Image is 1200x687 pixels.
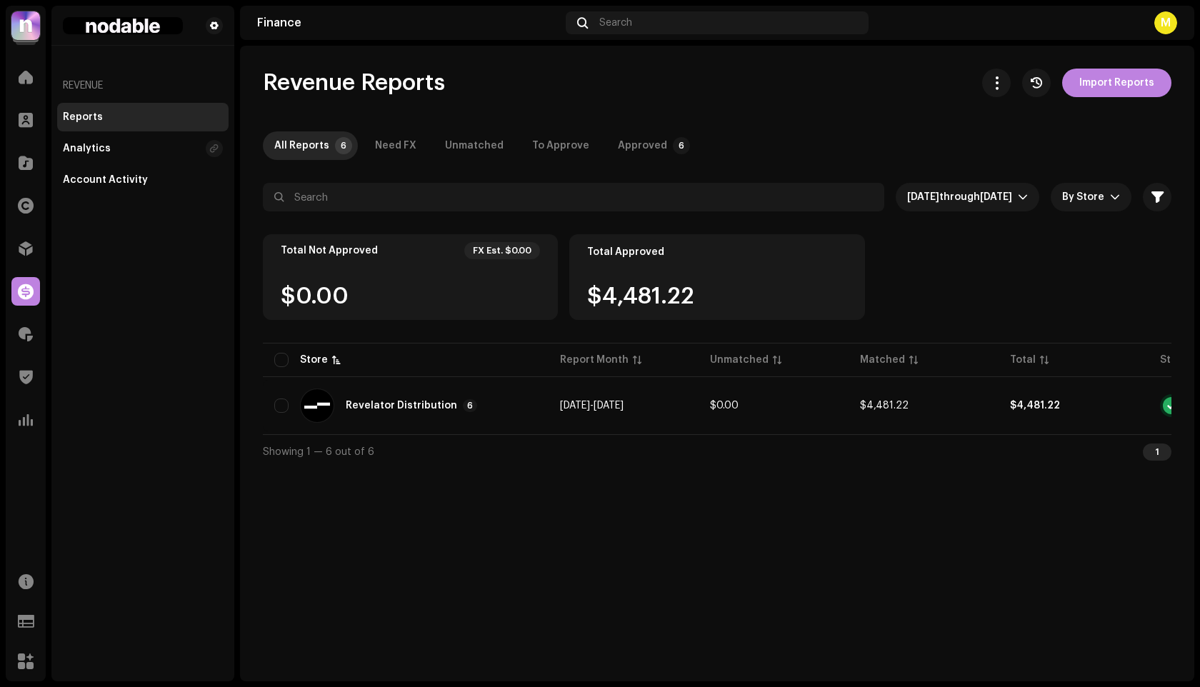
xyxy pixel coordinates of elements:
div: Unmatched [710,353,769,367]
span: Import Reports [1079,69,1154,97]
div: Revelator Distribution [346,401,457,411]
div: 1 [1143,443,1171,461]
span: [DATE] [907,192,939,202]
div: Approved [618,131,667,160]
div: FX Est. $0.00 [473,245,531,256]
div: Need FX [375,131,416,160]
span: $4,481.22 [1010,401,1060,411]
img: 39a81664-4ced-4598-a294-0293f18f6a76 [11,11,40,40]
p-badge: 6 [463,399,477,412]
p-badge: 6 [673,137,690,154]
button: Import Reports [1062,69,1171,97]
re-m-nav-item: Analytics [57,134,229,163]
div: Total Not Approved [281,245,378,256]
div: dropdown trigger [1018,183,1028,211]
span: Last 3 months [907,183,1018,211]
div: Report Month [560,353,629,367]
div: Analytics [63,143,111,154]
input: Search [263,183,884,211]
div: dropdown trigger [1110,183,1120,211]
div: Account Activity [63,174,148,186]
div: Finance [257,17,560,29]
re-a-nav-header: Revenue [57,69,229,103]
div: M [1154,11,1177,34]
re-m-nav-item: Reports [57,103,229,131]
span: [DATE] [980,192,1012,202]
div: Unmatched [445,131,504,160]
p-badge: 6 [335,137,352,154]
span: $4,481.22 [860,401,909,411]
div: All Reports [274,131,329,160]
span: Revenue Reports [263,69,445,97]
span: [DATE] [560,401,590,411]
div: To Approve [532,131,589,160]
span: By Store [1062,183,1110,211]
div: Store [300,353,328,367]
div: Total Approved [587,246,664,258]
img: fe1cef4e-07b0-41ac-a07a-531998eee426 [63,17,183,34]
span: [DATE] [594,401,624,411]
div: Reports [63,111,103,123]
div: Total [1010,353,1036,367]
span: Showing 1 — 6 out of 6 [263,447,374,457]
span: - [560,401,624,411]
div: Matched [860,353,905,367]
re-m-nav-item: Account Activity [57,166,229,194]
span: $0.00 [710,401,739,411]
span: through [939,192,980,202]
span: Search [599,17,632,29]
